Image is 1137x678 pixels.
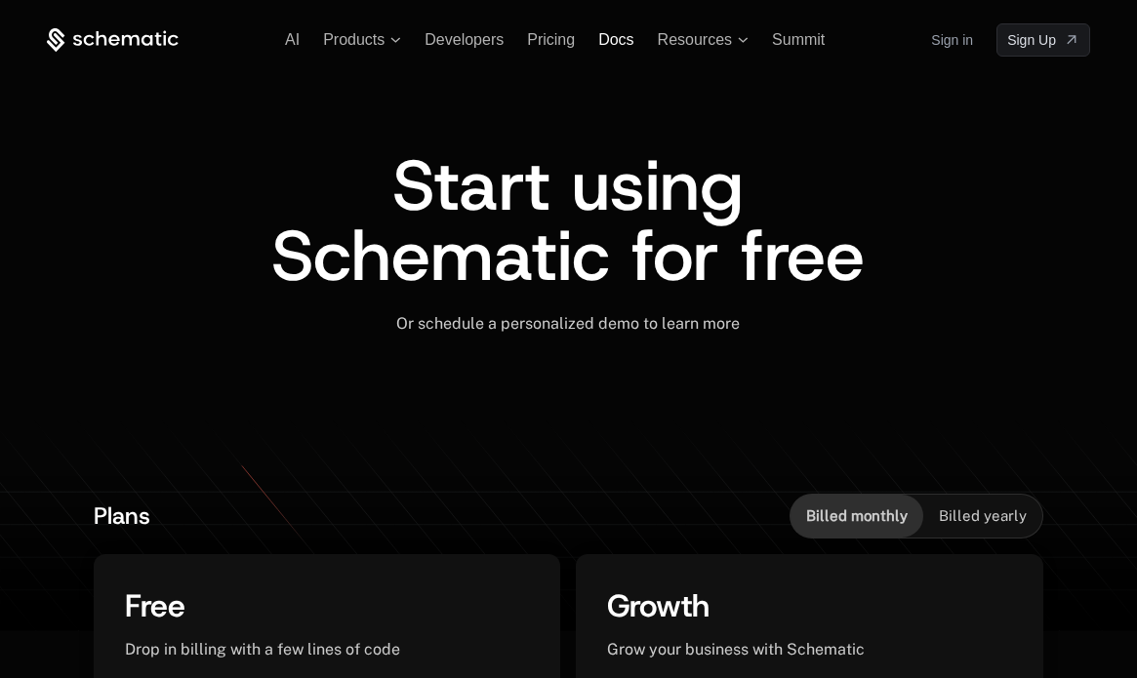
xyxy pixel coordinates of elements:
span: Billed yearly [939,506,1027,526]
span: Grow your business with Schematic [607,640,865,658]
span: Resources [658,31,732,49]
span: Or schedule a personalized demo to learn more [396,314,740,333]
a: [object Object] [996,23,1090,57]
span: Billed monthly [806,506,908,526]
span: Growth [607,585,710,626]
span: Products [323,31,385,49]
a: Sign in [931,24,973,56]
a: Summit [772,31,825,48]
span: Free [125,585,185,626]
a: Developers [425,31,504,48]
span: Sign Up [1007,30,1056,50]
a: AI [285,31,300,48]
span: Start using Schematic for free [271,139,865,302]
span: Plans [94,500,150,532]
a: Docs [598,31,633,48]
span: Drop in billing with a few lines of code [125,640,400,658]
a: Pricing [527,31,575,48]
